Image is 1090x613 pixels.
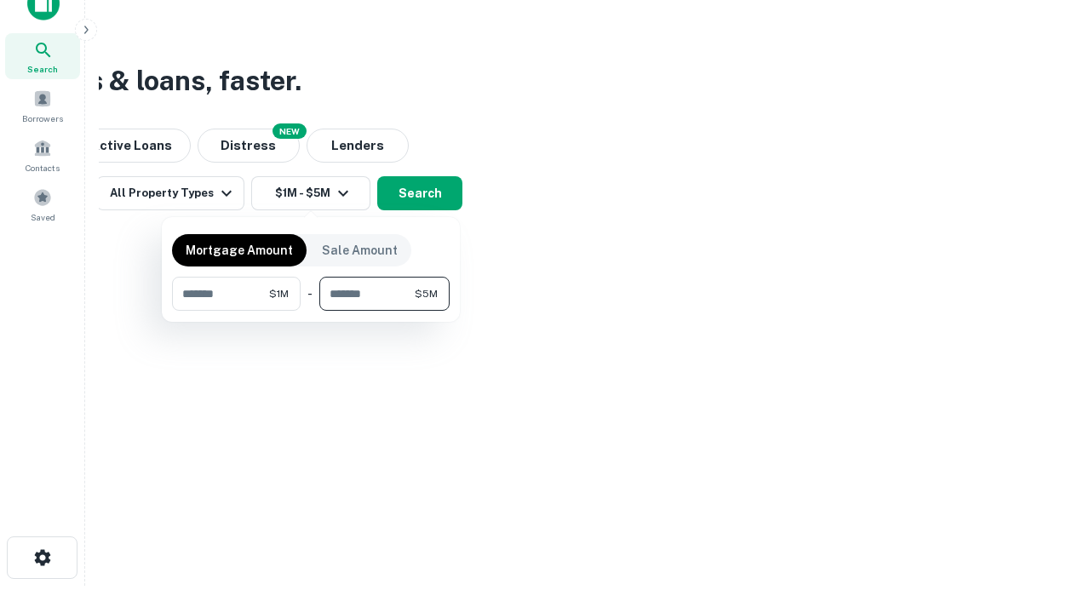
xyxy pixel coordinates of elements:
[1005,477,1090,559] iframe: Chat Widget
[415,286,438,301] span: $5M
[269,286,289,301] span: $1M
[186,241,293,260] p: Mortgage Amount
[322,241,398,260] p: Sale Amount
[307,277,313,311] div: -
